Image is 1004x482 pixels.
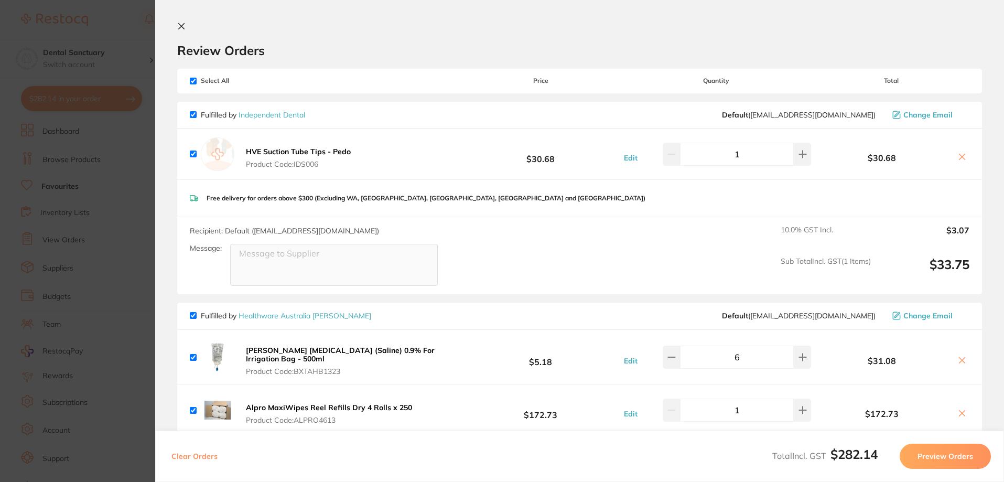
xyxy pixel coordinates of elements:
[243,346,462,376] button: [PERSON_NAME] [MEDICAL_DATA] (Saline) 0.9% For Irrigation Bag - 500ml Product Code:BXTAHB1323
[168,444,221,469] button: Clear Orders
[814,409,951,419] b: $172.73
[243,147,354,169] button: HVE Suction Tube Tips - Pedo Product Code:IDS006
[246,147,351,156] b: HVE Suction Tube Tips - Pedo
[462,77,618,84] span: Price
[243,403,415,425] button: Alpro MaxiWipes Reel Refills Dry 4 Rolls x 250 Product Code:ALPRO4613
[621,356,641,366] button: Edit
[246,403,412,412] b: Alpro MaxiWipes Reel Refills Dry 4 Rolls x 250
[619,77,814,84] span: Quantity
[900,444,991,469] button: Preview Orders
[239,110,305,120] a: Independent Dental
[722,111,876,119] span: orders@independentdental.com.au
[177,42,982,58] h2: Review Orders
[830,446,878,462] b: $282.14
[722,312,876,320] span: info@healthwareaustralia.com.au
[190,226,379,235] span: Recipient: Default ( [EMAIL_ADDRESS][DOMAIN_NAME] )
[814,77,969,84] span: Total
[190,244,222,253] label: Message:
[246,367,459,376] span: Product Code: BXTAHB1323
[201,111,305,119] p: Fulfilled by
[462,401,618,420] b: $172.73
[246,416,412,424] span: Product Code: ALPRO4613
[722,110,748,120] b: Default
[903,312,953,320] span: Change Email
[246,346,435,363] b: [PERSON_NAME] [MEDICAL_DATA] (Saline) 0.9% For Irrigation Bag - 500ml
[201,312,371,320] p: Fulfilled by
[621,153,641,163] button: Edit
[903,111,953,119] span: Change Email
[462,144,618,164] b: $30.68
[246,160,351,168] span: Product Code: IDS006
[239,311,371,320] a: Healthware Australia [PERSON_NAME]
[814,356,951,366] b: $31.08
[781,226,871,249] span: 10.0 % GST Incl.
[201,340,234,374] img: YnpwcW05ZQ
[201,137,234,171] img: empty.jpg
[889,311,969,320] button: Change Email
[781,257,871,286] span: Sub Total Incl. GST ( 1 Items)
[621,409,641,419] button: Edit
[722,311,748,320] b: Default
[201,393,234,427] img: NndteWMwZw
[190,77,295,84] span: Select All
[889,110,969,120] button: Change Email
[772,451,878,461] span: Total Incl. GST
[814,153,951,163] b: $30.68
[879,257,969,286] output: $33.75
[462,348,618,367] b: $5.18
[879,226,969,249] output: $3.07
[207,195,645,202] p: Free delivery for orders above $300 (Excluding WA, [GEOGRAPHIC_DATA], [GEOGRAPHIC_DATA], [GEOGRAP...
